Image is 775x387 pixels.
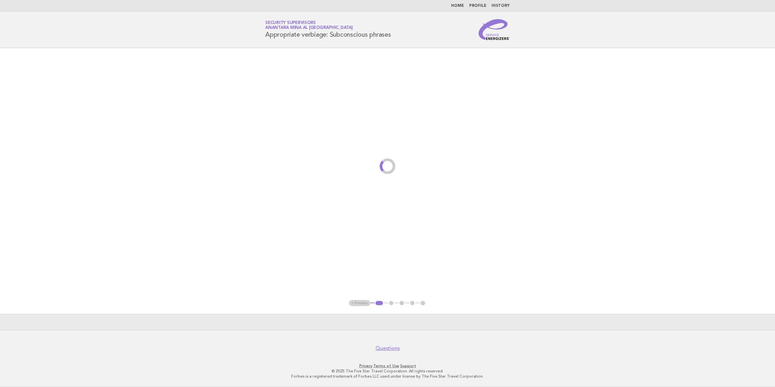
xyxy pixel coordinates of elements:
[359,364,372,368] a: Privacy
[479,19,510,40] img: Service Energizers
[376,345,400,352] a: Questions
[265,26,353,30] span: Anantara Mina al [GEOGRAPHIC_DATA]
[189,363,586,368] p: · ·
[189,374,586,379] p: Forbes is a registered trademark of Forbes LLC used under license by The Five Star Travel Corpora...
[265,21,353,30] a: Security SupervisorsAnantara Mina al [GEOGRAPHIC_DATA]
[189,368,586,374] p: © 2025 The Five Star Travel Corporation. All rights reserved.
[469,4,486,8] a: Profile
[492,4,510,8] a: History
[400,364,416,368] a: Support
[451,4,464,8] a: Home
[373,364,399,368] a: Terms of Use
[265,21,391,38] h1: Appropriate verbiage: Subconscious phrases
